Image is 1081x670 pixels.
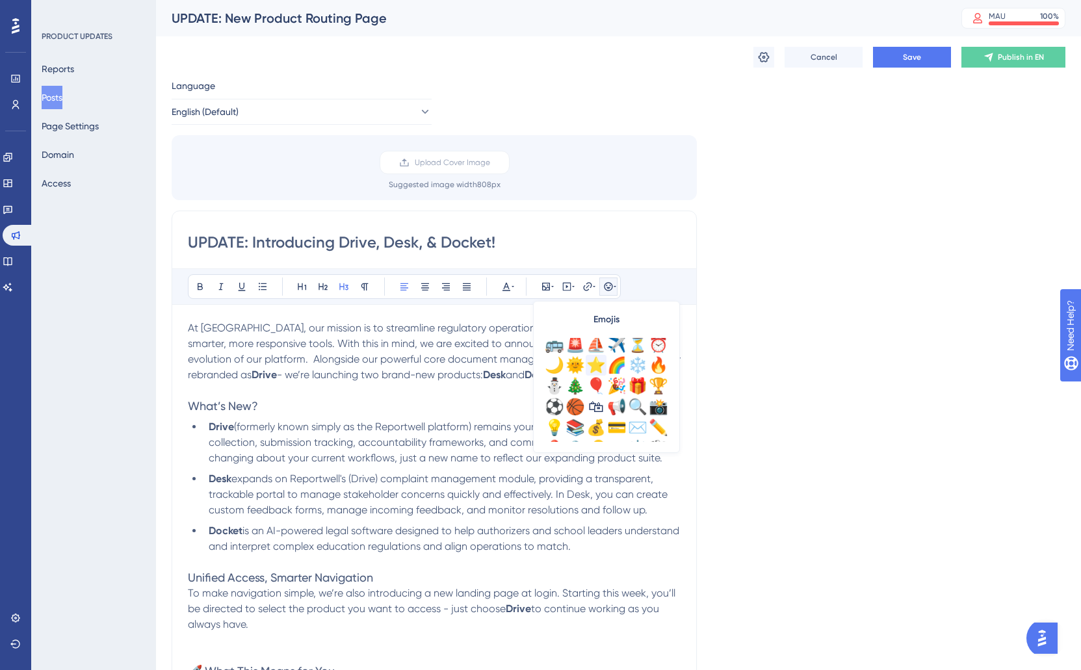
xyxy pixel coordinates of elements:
[627,438,648,459] div: ⚖️
[811,52,837,62] span: Cancel
[42,114,99,138] button: Page Settings
[586,438,606,459] div: 🔑
[903,52,921,62] span: Save
[606,376,627,396] div: 🎉
[1026,619,1065,658] iframe: UserGuiding AI Assistant Launcher
[565,376,586,396] div: 🎄
[42,57,74,81] button: Reports
[209,420,234,433] strong: Drive
[209,420,668,464] span: (formerly known simply as the Reportwell platform) remains your go-to space for document collecti...
[42,172,71,195] button: Access
[989,11,1006,21] div: MAU
[627,334,648,355] div: ⏳
[544,376,565,396] div: ⛄
[648,417,669,438] div: ✏️
[188,399,258,413] span: What’s New?
[277,368,483,381] span: - we’re launching two brand-new products:
[506,368,525,381] span: and
[209,472,231,485] strong: Desk
[593,312,619,328] span: Emojis
[565,438,586,459] div: 🔒
[586,334,606,355] div: ⛵
[525,368,558,381] strong: Docket
[252,368,277,381] strong: Drive
[506,602,531,615] strong: Drive
[209,472,670,516] span: expands on Reportwell's (Drive) complaint management module, providing a transparent, trackable p...
[31,3,81,19] span: Need Help?
[961,47,1065,68] button: Publish in EN
[188,232,681,253] input: Post Title
[544,417,565,438] div: 💡
[627,417,648,438] div: ✉️
[606,417,627,438] div: 💳
[648,396,669,417] div: 📸
[188,571,373,584] span: Unified Access, Smarter Navigation
[42,86,62,109] button: Posts
[627,376,648,396] div: 🎁
[42,31,112,42] div: PRODUCT UPDATES
[606,334,627,355] div: ✈️
[1040,11,1059,21] div: 100 %
[785,47,863,68] button: Cancel
[648,376,669,396] div: 🏆
[565,396,586,417] div: 🏀
[565,417,586,438] div: 📚
[606,355,627,376] div: 🌈
[172,78,215,94] span: Language
[544,396,565,417] div: ⚽
[209,524,242,537] strong: Docket
[389,179,501,190] div: Suggested image width 808 px
[188,322,683,381] span: At [GEOGRAPHIC_DATA], our mission is to streamline regulatory operations and empower agencies wit...
[648,334,669,355] div: ⏰
[172,9,929,27] div: UPDATE: New Product Routing Page
[606,438,627,459] div: 🛠
[172,99,432,125] button: English (Default)
[586,376,606,396] div: 🎈
[415,157,490,168] span: Upload Cover Image
[172,104,239,120] span: English (Default)
[209,524,682,552] span: is an AI-powered legal software designed to help authorizers and school leaders understand and in...
[873,47,951,68] button: Save
[627,355,648,376] div: ❄️
[586,355,606,376] div: ⭐
[544,438,565,459] div: 📍
[565,334,586,355] div: 🚨
[565,355,586,376] div: 🌞
[648,355,669,376] div: 🔥
[544,334,565,355] div: 🚌
[648,438,669,459] div: 🩺
[188,587,678,615] span: To make navigation simple, we’re also introducing a new landing page at login. Starting this week...
[544,355,565,376] div: 🌙
[606,396,627,417] div: 📢
[586,417,606,438] div: 💰
[627,396,648,417] div: 🔍
[998,52,1044,62] span: Publish in EN
[42,143,74,166] button: Domain
[483,368,506,381] strong: Desk
[586,396,606,417] div: 🛍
